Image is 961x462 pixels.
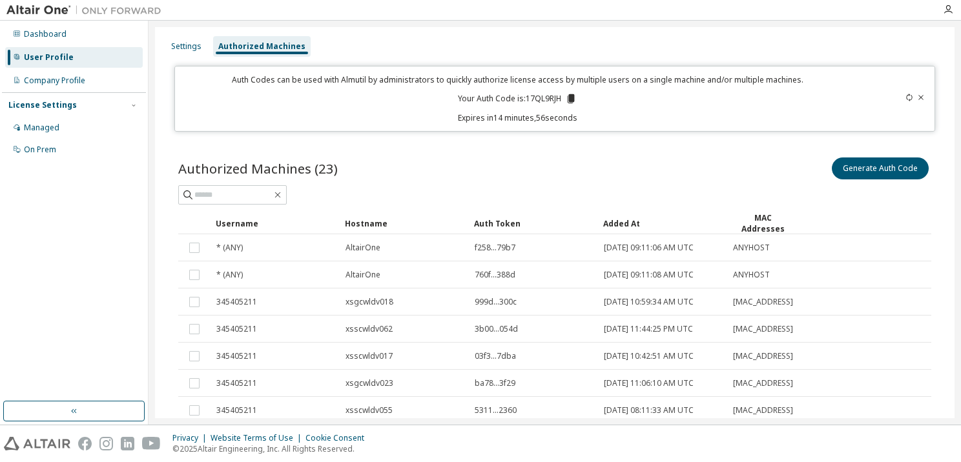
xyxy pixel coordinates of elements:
span: [MAC_ADDRESS] [733,378,793,388]
div: Privacy [172,433,211,443]
span: 345405211 [216,297,257,307]
p: Your Auth Code is: 17QL9RJH [458,93,577,105]
span: * (ANY) [216,270,243,280]
div: On Prem [24,145,56,155]
button: Generate Auth Code [832,157,929,179]
img: altair_logo.svg [4,437,70,450]
p: Expires in 14 minutes, 56 seconds [183,112,852,123]
span: * (ANY) [216,243,243,253]
span: 345405211 [216,378,257,388]
span: ANYHOST [733,243,770,253]
span: xsgcwldv023 [346,378,393,388]
span: [MAC_ADDRESS] [733,405,793,416]
div: Company Profile [24,75,85,86]
span: xsscwldv055 [346,405,393,416]
span: ANYHOST [733,270,770,280]
span: [DATE] 09:11:06 AM UTC [604,243,694,253]
div: License Settings [8,100,77,110]
span: [DATE] 10:59:34 AM UTC [604,297,694,307]
span: [MAC_ADDRESS] [733,324,793,334]
span: xsscwldv017 [346,351,393,361]
span: 345405211 [216,405,257,416]
span: [DATE] 09:11:08 AM UTC [604,270,694,280]
span: AltairOne [346,243,380,253]
img: facebook.svg [78,437,92,450]
span: 03f3...7dba [475,351,516,361]
p: Auth Codes can be used with Almutil by administrators to quickly authorize license access by mult... [183,74,852,85]
span: [DATE] 11:44:25 PM UTC [604,324,693,334]
span: xsscwldv062 [346,324,393,334]
span: xsgcwldv018 [346,297,393,307]
span: [DATE] 10:42:51 AM UTC [604,351,694,361]
div: Username [216,213,335,234]
img: youtube.svg [142,437,161,450]
div: Dashboard [24,29,67,39]
span: 345405211 [216,351,257,361]
span: [DATE] 08:11:33 AM UTC [604,405,694,416]
div: Authorized Machines [218,41,305,52]
span: [DATE] 11:06:10 AM UTC [604,378,694,388]
span: [MAC_ADDRESS] [733,351,793,361]
span: 760f...388d [475,270,515,280]
span: 999d...300c [475,297,517,307]
div: User Profile [24,52,74,63]
span: ba78...3f29 [475,378,515,388]
img: Altair One [6,4,168,17]
div: MAC Addresses [732,212,793,234]
div: Hostname [345,213,464,234]
div: Auth Token [474,213,593,234]
div: Website Terms of Use [211,433,305,443]
div: Cookie Consent [305,433,372,443]
img: instagram.svg [99,437,113,450]
span: AltairOne [346,270,380,280]
span: f258...79b7 [475,243,515,253]
span: [MAC_ADDRESS] [733,297,793,307]
img: linkedin.svg [121,437,134,450]
div: Settings [171,41,201,52]
span: 5311...2360 [475,405,517,416]
span: 3b00...054d [475,324,518,334]
p: © 2025 Altair Engineering, Inc. All Rights Reserved. [172,443,372,454]
div: Managed [24,123,59,133]
span: 345405211 [216,324,257,334]
div: Added At [603,213,722,234]
span: Authorized Machines (23) [178,159,338,177]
